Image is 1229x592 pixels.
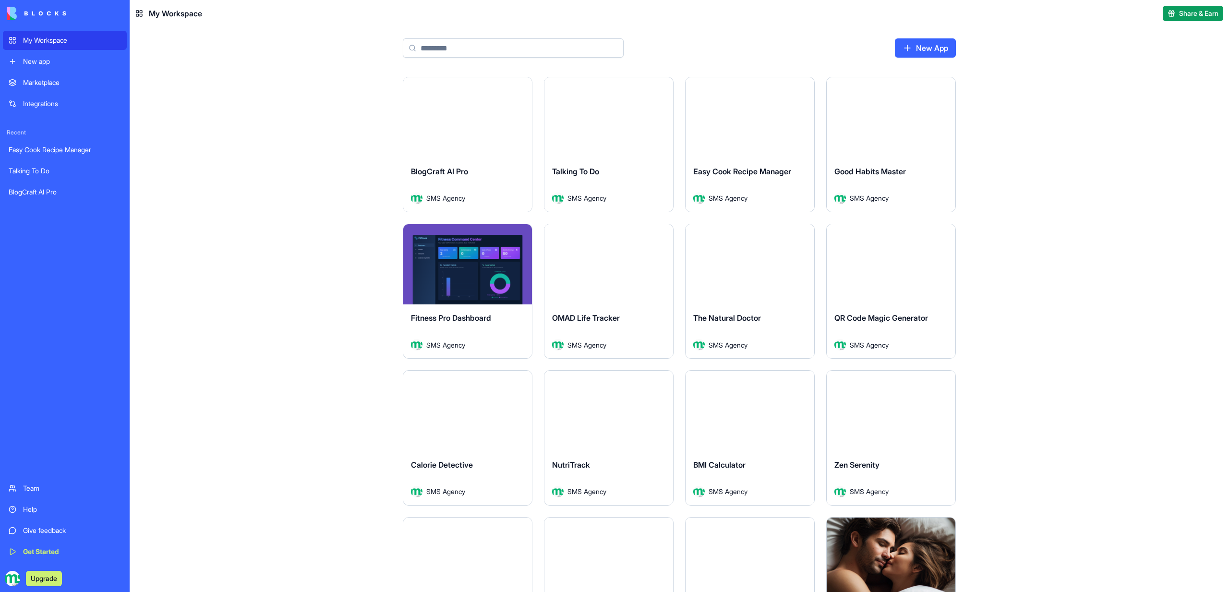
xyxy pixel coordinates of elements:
a: Get Started [3,542,127,561]
img: logo [7,7,66,20]
a: Easy Cook Recipe Manager [3,140,127,159]
span: SMS Agency [567,486,606,496]
span: SMS Agency [426,340,465,350]
div: Easy Cook Recipe Manager [9,145,121,155]
img: Avatar [552,193,564,204]
span: Easy Cook Recipe Manager [693,167,791,176]
img: Avatar [693,193,705,204]
span: NutriTrack [552,460,590,470]
span: SMS Agency [567,193,606,203]
div: Integrations [23,99,121,109]
a: New App [895,38,956,58]
img: Avatar [834,486,846,497]
img: logo_transparent_kimjut.jpg [5,571,20,586]
a: Help [3,500,127,519]
img: Avatar [411,339,422,350]
a: NutriTrackAvatarSMS Agency [544,370,674,506]
span: OMAD Life Tracker [552,313,620,323]
span: SMS Agency [567,340,606,350]
img: Avatar [552,339,564,350]
span: SMS Agency [426,193,465,203]
a: Fitness Pro DashboardAvatarSMS Agency [403,224,532,359]
div: New app [23,57,121,66]
button: Share & Earn [1163,6,1223,21]
a: BlogCraft AI ProAvatarSMS Agency [403,77,532,212]
span: Fitness Pro Dashboard [411,313,491,323]
a: QR Code Magic GeneratorAvatarSMS Agency [826,224,956,359]
a: My Workspace [3,31,127,50]
a: New app [3,52,127,71]
div: My Workspace [23,36,121,45]
span: QR Code Magic Generator [834,313,928,323]
span: BlogCraft AI Pro [411,167,468,176]
span: SMS Agency [709,486,747,496]
img: Avatar [834,193,846,204]
span: The Natural Doctor [693,313,761,323]
a: Calorie DetectiveAvatarSMS Agency [403,370,532,506]
span: BMI Calculator [693,460,746,470]
a: Upgrade [26,573,62,583]
a: Marketplace [3,73,127,92]
a: Give feedback [3,521,127,540]
div: Give feedback [23,526,121,535]
div: BlogCraft AI Pro [9,187,121,197]
img: Avatar [411,486,422,497]
button: Upgrade [26,571,62,586]
div: Team [23,483,121,493]
img: Avatar [552,486,564,497]
span: SMS Agency [850,486,889,496]
span: SMS Agency [850,340,889,350]
a: Integrations [3,94,127,113]
span: My Workspace [149,8,202,19]
a: The Natural DoctorAvatarSMS Agency [685,224,815,359]
span: SMS Agency [709,193,747,203]
a: OMAD Life TrackerAvatarSMS Agency [544,224,674,359]
span: Calorie Detective [411,460,473,470]
img: Avatar [411,193,422,204]
span: SMS Agency [850,193,889,203]
span: SMS Agency [426,486,465,496]
a: Talking To Do [3,161,127,181]
img: Avatar [693,339,705,350]
div: Help [23,505,121,514]
a: Team [3,479,127,498]
a: BMI CalculatorAvatarSMS Agency [685,370,815,506]
div: Get Started [23,547,121,556]
a: Talking To DoAvatarSMS Agency [544,77,674,212]
span: Zen Serenity [834,460,880,470]
a: Good Habits MasterAvatarSMS Agency [826,77,956,212]
span: Good Habits Master [834,167,906,176]
span: Recent [3,129,127,136]
a: BlogCraft AI Pro [3,182,127,202]
span: Share & Earn [1179,9,1218,18]
img: Avatar [693,486,705,497]
span: Talking To Do [552,167,599,176]
img: Avatar [834,339,846,350]
div: Talking To Do [9,166,121,176]
div: Marketplace [23,78,121,87]
span: SMS Agency [709,340,747,350]
a: Zen SerenityAvatarSMS Agency [826,370,956,506]
a: Easy Cook Recipe ManagerAvatarSMS Agency [685,77,815,212]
